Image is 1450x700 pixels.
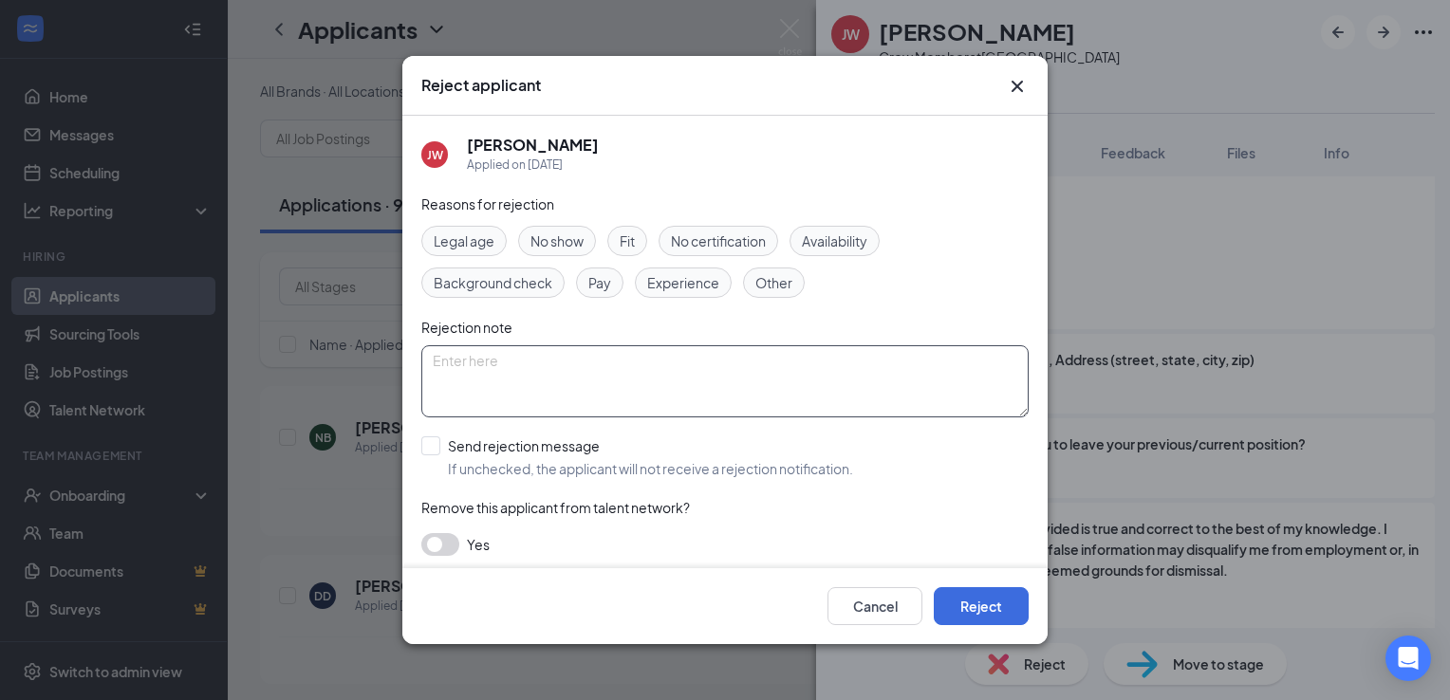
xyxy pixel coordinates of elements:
span: Remove this applicant from talent network? [421,499,690,516]
div: JW [427,147,443,163]
span: Other [755,272,792,293]
span: No certification [671,230,766,251]
span: No show [530,230,584,251]
h3: Reject applicant [421,75,541,96]
button: Cancel [827,587,922,625]
div: Applied on [DATE] [467,156,599,175]
span: Background check [434,272,552,293]
button: Close [1006,75,1029,98]
span: Fit [620,230,635,251]
span: Legal age [434,230,494,251]
svg: Cross [1006,75,1029,98]
span: Pay [588,272,611,293]
button: Reject [934,587,1029,625]
span: Rejection note [421,319,512,336]
div: Open Intercom Messenger [1385,636,1431,681]
span: Availability [802,230,867,251]
span: Yes [467,533,490,556]
span: Reasons for rejection [421,195,554,212]
span: Experience [647,272,719,293]
h5: [PERSON_NAME] [467,135,599,156]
